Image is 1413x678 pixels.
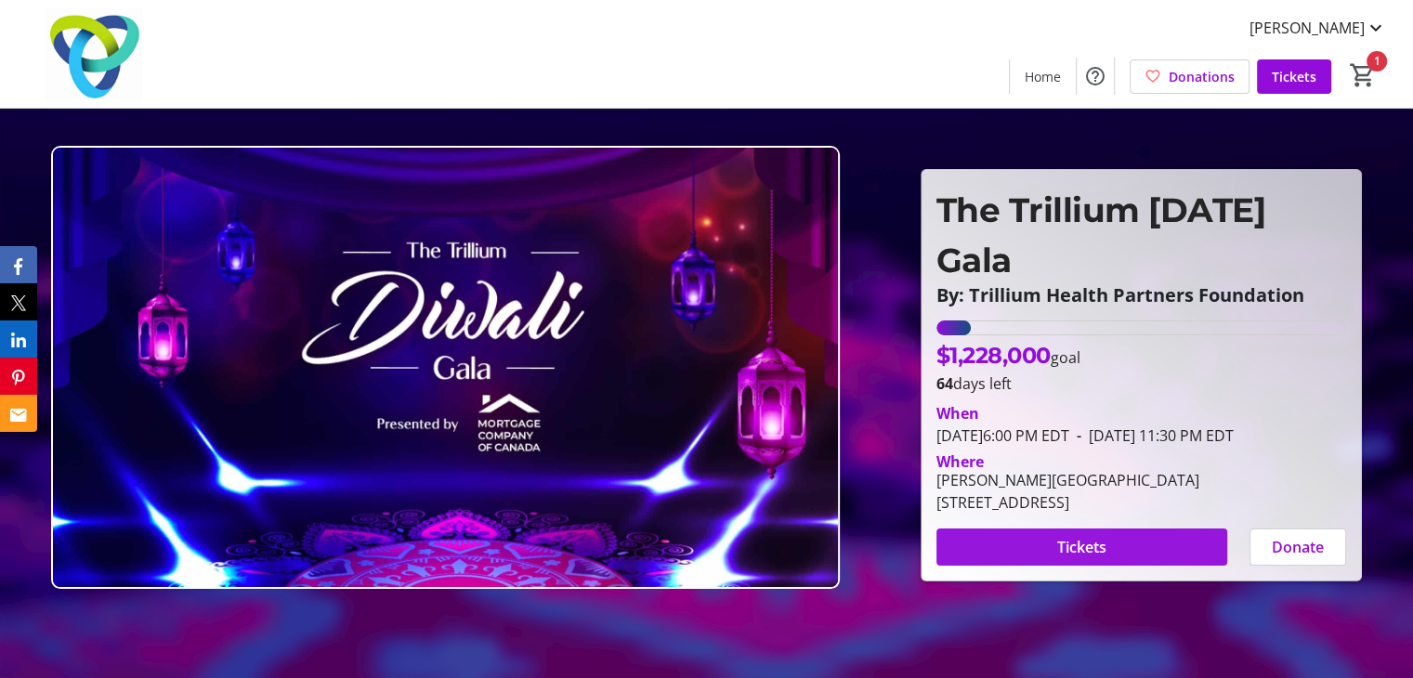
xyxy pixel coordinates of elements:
div: Where [936,454,984,469]
span: - [1069,425,1089,446]
img: Trillium Health Partners Foundation's Logo [11,7,177,100]
span: [PERSON_NAME] [1249,17,1365,39]
span: $1,228,000 [936,342,1051,369]
p: The Trillium [DATE] Gala [936,185,1346,285]
div: [STREET_ADDRESS] [936,491,1199,514]
div: When [936,402,979,424]
div: 8.540363192182411% of fundraising goal reached [936,320,1346,335]
span: [DATE] 11:30 PM EDT [1069,425,1234,446]
button: [PERSON_NAME] [1235,13,1402,43]
a: Tickets [1257,59,1331,94]
span: Donate [1272,536,1324,558]
button: Cart [1346,59,1380,92]
span: Tickets [1057,536,1106,558]
button: Help [1077,58,1114,95]
a: Donations [1130,59,1249,94]
span: Home [1025,67,1061,86]
p: goal [936,339,1080,372]
span: Tickets [1272,67,1316,86]
button: Donate [1249,528,1346,566]
img: Campaign CTA Media Photo [51,146,840,590]
span: [DATE] 6:00 PM EDT [936,425,1069,446]
p: By: Trillium Health Partners Foundation [936,285,1346,306]
button: Tickets [936,528,1227,566]
span: Donations [1169,67,1235,86]
a: Home [1010,59,1076,94]
span: 64 [936,373,953,394]
p: days left [936,372,1346,395]
div: [PERSON_NAME][GEOGRAPHIC_DATA] [936,469,1199,491]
